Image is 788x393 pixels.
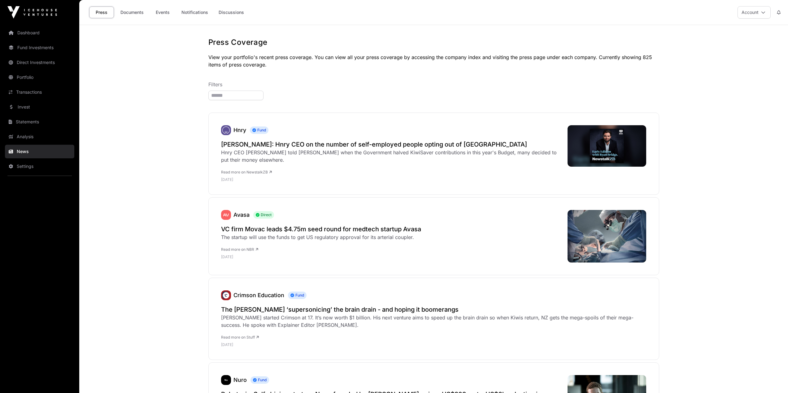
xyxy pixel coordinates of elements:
[5,100,74,114] a: Invest
[221,233,421,241] div: The startup will use the funds to get US regulatory approval for its arterial coupler.
[221,375,231,385] a: Nuro
[5,41,74,54] a: Fund Investments
[233,377,247,383] a: Nuro
[5,145,74,158] a: News
[208,37,659,47] h1: Press Coverage
[116,6,148,18] a: Documents
[221,170,272,174] a: Read more on NewstalkZB
[250,126,268,134] span: Fund
[221,305,647,314] a: The [PERSON_NAME] ‘supersonicing’ the brain drain - and hoping it boomerangs
[150,6,175,18] a: Events
[221,290,231,300] a: Crimson Education
[221,140,561,149] a: [PERSON_NAME]: Hnry CEO on the number of self-employed people opting out of [GEOGRAPHIC_DATA]
[757,363,788,393] iframe: Chat Widget
[221,125,231,135] a: Hnry
[208,81,659,88] p: Filters
[253,211,274,219] span: Direct
[221,149,561,164] div: Hnry CEO [PERSON_NAME] told [PERSON_NAME] when the Government halved KiwiSaver contributions in t...
[568,125,647,167] img: image.jpg
[738,6,771,19] button: Account
[5,70,74,84] a: Portfolio
[221,335,259,340] a: Read more on Stuff
[221,225,421,233] a: VC firm Movac leads $4.75m seed round for medtech startup Avasa
[233,127,246,133] a: Hnry
[208,53,659,68] p: View your portfolio's recent press coverage. You can view all your press coverage by accessing th...
[221,290,231,300] img: unnamed.jpg
[221,125,231,135] img: Hnry.svg
[221,177,561,182] p: [DATE]
[215,6,248,18] a: Discussions
[221,342,647,347] p: [DATE]
[89,6,114,18] a: Press
[250,376,269,384] span: Fund
[5,160,74,173] a: Settings
[7,6,57,19] img: Icehouse Ventures Logo
[288,292,307,299] span: Fund
[221,314,647,329] div: [PERSON_NAME] started Crimson at 17. It’s now worth $1 billion. His next venture aims to speed up...
[5,85,74,99] a: Transactions
[5,26,74,40] a: Dashboard
[233,292,284,298] a: Crimson Education
[5,56,74,69] a: Direct Investments
[5,130,74,143] a: Analysis
[177,6,212,18] a: Notifications
[5,115,74,129] a: Statements
[221,210,231,220] img: SVGs_Avana.svg
[221,210,231,220] a: Avasa
[233,211,250,218] a: Avasa
[221,247,258,252] a: Read more on NBR
[568,210,647,263] img: surgery_hospital_shutterstock_2479393329_8909.jpeg
[221,375,231,385] img: nuro436.png
[221,254,421,259] p: [DATE]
